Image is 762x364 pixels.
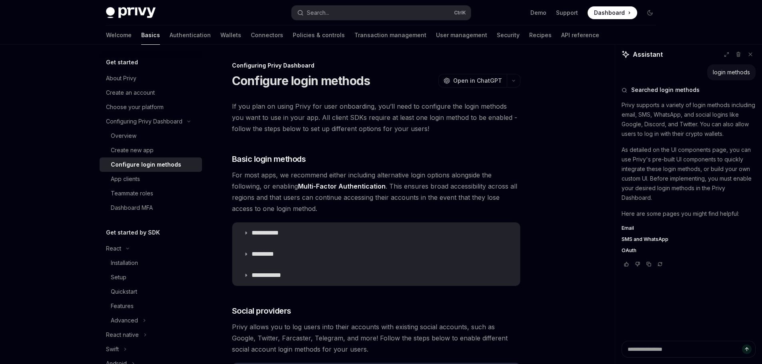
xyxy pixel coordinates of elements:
[436,26,487,45] a: User management
[111,316,138,325] div: Advanced
[100,299,202,313] a: Features
[232,321,520,355] span: Privy allows you to log users into their accounts with existing social accounts, such as Google, ...
[106,330,139,340] div: React native
[220,26,241,45] a: Wallets
[644,6,656,19] button: Toggle dark mode
[622,247,756,254] a: OAuth
[111,174,140,184] div: App clients
[100,256,202,270] a: Installation
[713,68,750,76] div: login methods
[561,26,599,45] a: API reference
[111,189,153,198] div: Teammate roles
[622,100,756,139] p: Privy supports a variety of login methods including email, SMS, WhatsApp, and social logins like ...
[622,247,636,254] span: OAuth
[622,86,756,94] button: Searched login methods
[106,344,119,354] div: Swift
[232,305,291,316] span: Social providers
[100,157,202,172] a: Configure login methods
[100,143,202,157] a: Create new app
[141,26,160,45] a: Basics
[106,117,182,126] div: Configuring Privy Dashboard
[111,258,138,268] div: Installation
[106,58,138,67] h5: Get started
[622,225,634,231] span: Email
[106,102,164,112] div: Choose your platform
[354,26,426,45] a: Transaction management
[111,131,136,141] div: Overview
[100,172,202,186] a: App clients
[106,26,132,45] a: Welcome
[100,186,202,201] a: Teammate roles
[111,301,134,311] div: Features
[111,203,153,213] div: Dashboard MFA
[232,153,306,165] span: Basic login methods
[232,62,520,70] div: Configuring Privy Dashboard
[622,145,756,203] p: As detailed on the UI components page, you can use Privy's pre-built UI components to quickly int...
[742,344,752,354] button: Send message
[633,50,663,59] span: Assistant
[100,284,202,299] a: Quickstart
[100,270,202,284] a: Setup
[100,129,202,143] a: Overview
[251,26,283,45] a: Connectors
[497,26,520,45] a: Security
[292,6,471,20] button: Search...CtrlK
[588,6,637,19] a: Dashboard
[438,74,507,88] button: Open in ChatGPT
[106,244,121,253] div: React
[100,100,202,114] a: Choose your platform
[106,88,155,97] div: Create an account
[100,201,202,215] a: Dashboard MFA
[100,86,202,100] a: Create an account
[232,101,520,134] span: If you plan on using Privy for user onboarding, you’ll need to configure the login methods you wa...
[454,10,466,16] span: Ctrl K
[293,26,345,45] a: Policies & controls
[453,77,502,85] span: Open in ChatGPT
[556,9,578,17] a: Support
[106,7,156,18] img: dark logo
[622,236,756,243] a: SMS and WhatsApp
[106,228,160,237] h5: Get started by SDK
[232,74,370,88] h1: Configure login methods
[622,209,756,219] p: Here are some pages you might find helpful:
[622,225,756,231] a: Email
[111,160,181,169] div: Configure login methods
[100,71,202,86] a: About Privy
[622,236,668,243] span: SMS and WhatsApp
[170,26,211,45] a: Authentication
[530,9,546,17] a: Demo
[111,145,154,155] div: Create new app
[594,9,625,17] span: Dashboard
[307,8,329,18] div: Search...
[232,169,520,214] span: For most apps, we recommend either including alternative login options alongside the following, o...
[111,273,126,282] div: Setup
[111,287,137,296] div: Quickstart
[106,74,136,83] div: About Privy
[298,182,386,191] a: Multi-Factor Authentication
[631,86,700,94] span: Searched login methods
[529,26,552,45] a: Recipes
